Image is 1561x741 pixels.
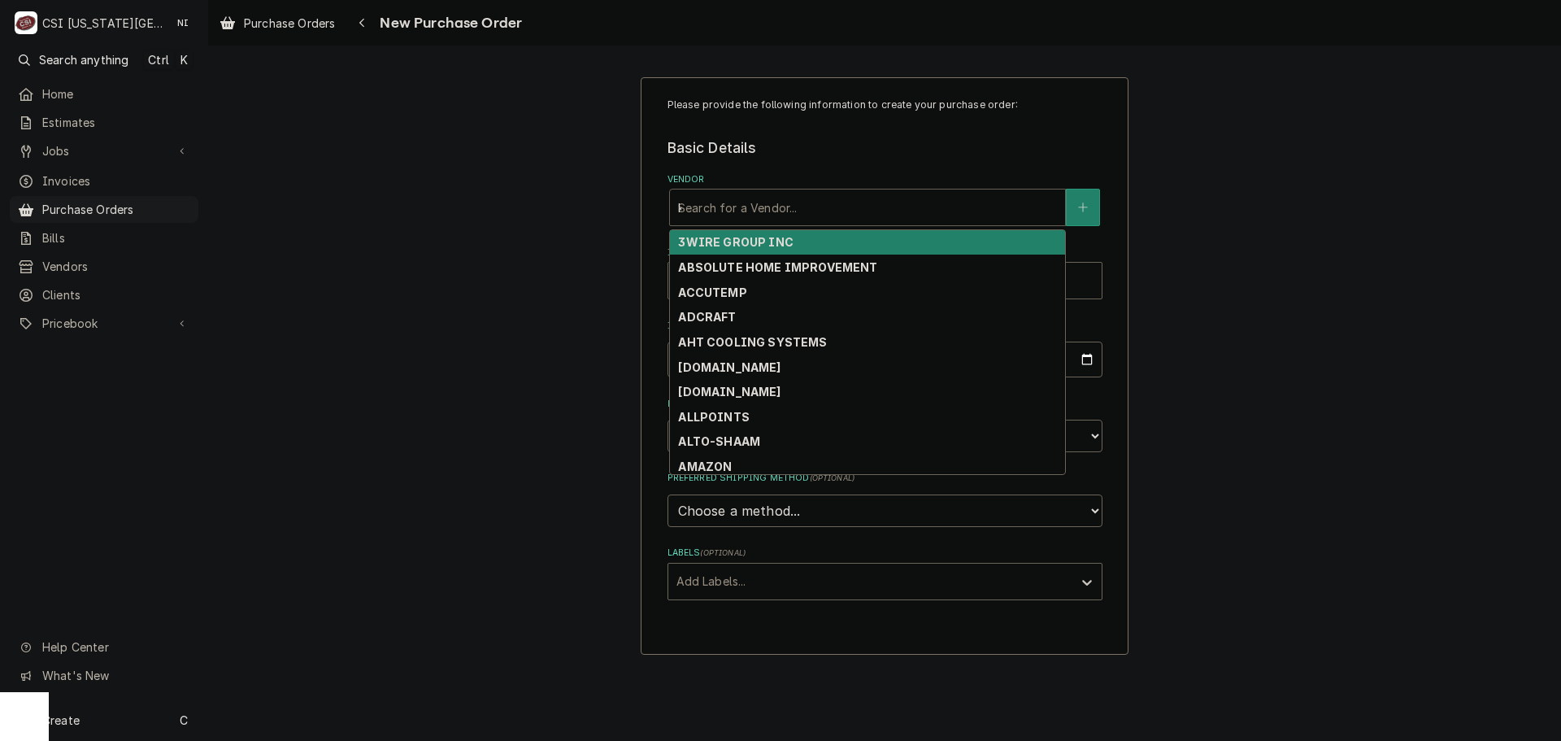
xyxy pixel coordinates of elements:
strong: AMAZON [678,460,732,473]
label: Inventory Location [667,246,1102,259]
span: Invoices [42,172,190,190]
a: Invoices [10,168,198,194]
strong: ALTO-SHAAM [678,434,760,448]
div: NI [172,11,194,34]
span: ( optional ) [700,548,746,557]
label: Labels [667,547,1102,560]
span: C [180,712,188,729]
span: Bills [42,229,190,246]
span: Jobs [42,142,166,159]
div: CSI [US_STATE][GEOGRAPHIC_DATA] [42,15,163,32]
div: C [15,11,37,34]
strong: ACCUTEMP [678,286,746,299]
button: Search anythingCtrlK [10,46,198,74]
a: Purchase Orders [10,196,198,223]
span: Estimates [42,114,190,131]
p: Please provide the following information to create your purchase order: [667,98,1102,112]
strong: ABSOLUTE HOME IMPROVEMENT [678,260,877,274]
strong: ALLPOINTS [678,410,749,424]
strong: [DOMAIN_NAME] [678,385,780,399]
a: Clients [10,281,198,308]
label: Preferred Shipping Carrier [667,398,1102,411]
span: Search anything [39,51,128,68]
label: Issue Date [667,320,1102,333]
strong: 3WIRE GROUP INC [678,235,793,249]
a: Go to Pricebook [10,310,198,337]
a: Vendors [10,253,198,280]
a: Go to What's New [10,662,198,689]
div: Issue Date [667,320,1102,377]
span: Help Center [42,639,189,656]
a: Purchase Orders [213,10,341,37]
div: Vendor [667,173,1102,226]
strong: ADCRAFT [678,310,736,324]
span: K [180,51,188,68]
span: Ctrl [148,51,169,68]
svg: Create New Vendor [1078,202,1088,213]
div: Nate Ingram's Avatar [172,11,194,34]
span: Clients [42,286,190,303]
span: What's New [42,667,189,684]
div: Inventory Location [667,246,1102,299]
div: Preferred Shipping Carrier [667,398,1102,452]
div: CSI Kansas City's Avatar [15,11,37,34]
span: New Purchase Order [375,12,522,34]
label: Preferred Shipping Method [667,472,1102,485]
button: Navigate back [349,10,375,36]
input: yyyy-mm-dd [667,342,1102,377]
label: Vendor [667,173,1102,186]
span: Create [42,713,80,727]
a: Home [10,81,198,107]
span: Pricebook [42,315,166,332]
div: Purchase Order Create/Update [641,77,1128,656]
span: Home [42,85,190,102]
a: Bills [10,224,198,251]
a: Estimates [10,109,198,136]
span: Vendors [42,258,190,275]
span: Purchase Orders [42,201,190,218]
strong: AHT COOLING SYSTEMS [678,335,827,349]
div: Preferred Shipping Method [667,472,1102,526]
span: ( optional ) [810,473,855,482]
a: Go to Help Center [10,634,198,660]
button: Create New Vendor [1066,189,1100,226]
div: Labels [667,547,1102,599]
span: Purchase Orders [244,15,335,32]
div: Purchase Order Create/Update Form [667,98,1102,600]
legend: Basic Details [667,137,1102,159]
strong: [DOMAIN_NAME] [678,360,780,374]
a: Go to Jobs [10,137,198,164]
